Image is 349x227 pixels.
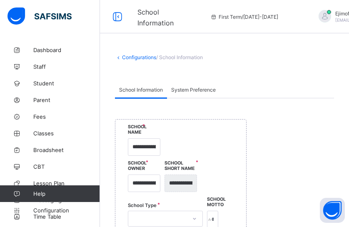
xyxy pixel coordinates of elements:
span: Classes [33,130,100,137]
span: School Type [128,202,157,208]
span: Fees [33,113,100,120]
span: Student [33,80,100,87]
label: School Short Name [165,160,197,171]
a: Configurations [122,54,156,60]
label: School Name [128,124,160,135]
span: Parent [33,97,100,103]
span: Help [33,190,100,197]
span: Staff [33,63,100,70]
span: Broadsheet [33,147,100,153]
span: Dashboard [33,47,100,53]
button: Open asap [320,198,345,223]
span: School Information [119,87,163,93]
span: / School Information [156,54,203,60]
span: Lesson Plan [33,180,100,187]
span: CBT [33,163,100,170]
span: School Information [137,8,174,27]
span: System Preference [171,87,216,93]
span: session/term information [210,14,278,20]
img: safsims [7,7,72,25]
label: School Motto [207,197,226,207]
span: Configuration [33,207,100,214]
label: School Owner [128,160,160,171]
